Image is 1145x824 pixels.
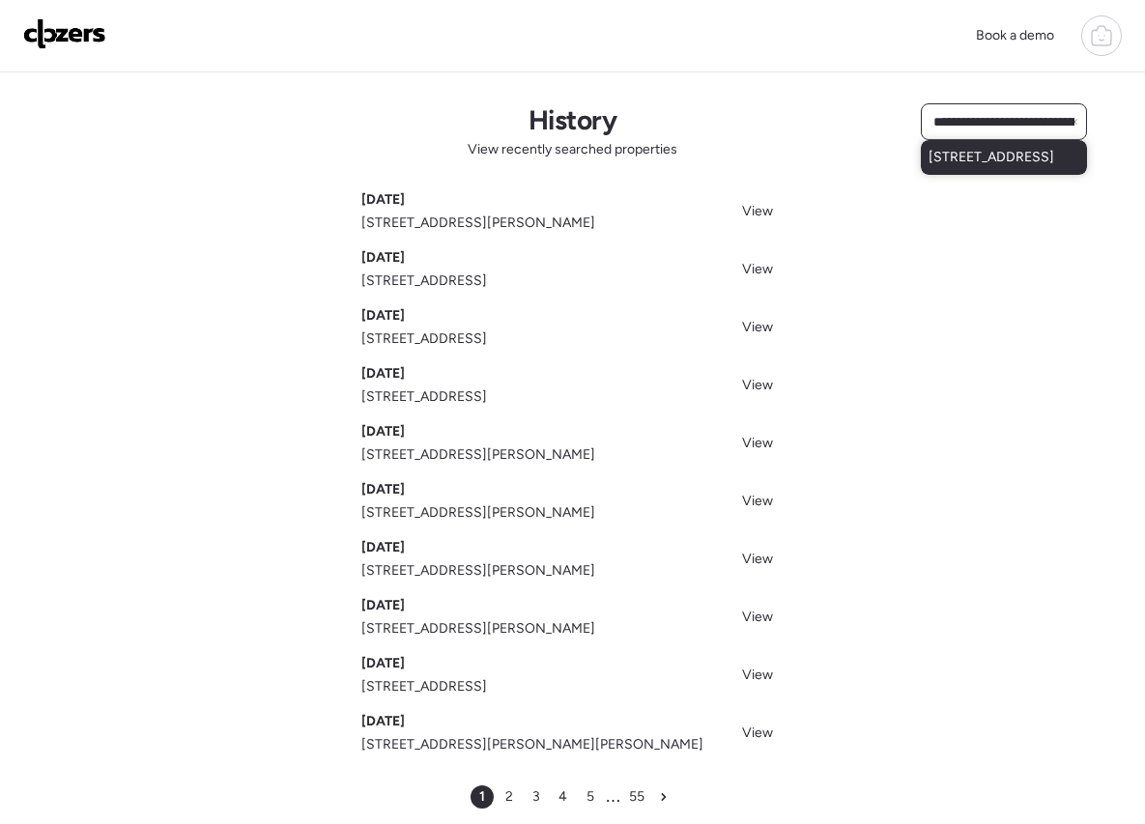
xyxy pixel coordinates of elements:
[468,140,677,159] span: View recently searched properties
[730,660,785,688] a: View
[479,787,485,807] span: 1
[23,18,106,49] img: Logo
[361,190,405,210] span: [DATE]
[529,103,616,136] h1: History
[361,596,405,615] span: [DATE]
[730,544,785,572] a: View
[587,787,594,807] span: 5
[361,561,595,581] span: [STREET_ADDRESS][PERSON_NAME]
[742,609,773,625] span: View
[361,445,595,465] span: [STREET_ADDRESS][PERSON_NAME]
[730,486,785,514] a: View
[361,213,595,233] span: [STREET_ADDRESS][PERSON_NAME]
[361,248,405,268] span: [DATE]
[730,196,785,224] a: View
[361,329,487,349] span: [STREET_ADDRESS]
[361,387,487,407] span: [STREET_ADDRESS]
[730,718,785,746] a: View
[361,619,595,639] span: [STREET_ADDRESS][PERSON_NAME]
[558,787,567,807] span: 4
[361,480,405,499] span: [DATE]
[742,319,773,335] span: View
[505,787,513,807] span: 2
[730,602,785,630] a: View
[361,712,405,731] span: [DATE]
[742,435,773,451] span: View
[361,306,405,326] span: [DATE]
[532,787,540,807] span: 3
[742,377,773,393] span: View
[730,370,785,398] a: View
[742,667,773,683] span: View
[361,538,405,557] span: [DATE]
[361,503,595,523] span: [STREET_ADDRESS][PERSON_NAME]
[742,493,773,509] span: View
[929,148,1054,167] span: [STREET_ADDRESS]
[742,551,773,567] span: View
[730,254,785,282] a: View
[606,788,621,806] span: …
[361,677,487,696] span: [STREET_ADDRESS]
[361,422,405,441] span: [DATE]
[361,364,405,384] span: [DATE]
[742,203,773,219] span: View
[629,787,644,807] span: 55
[361,735,703,754] span: [STREET_ADDRESS][PERSON_NAME][PERSON_NAME]
[976,27,1054,43] span: Book a demo
[730,312,785,340] a: View
[742,261,773,277] span: View
[361,654,405,673] span: [DATE]
[361,271,487,291] span: [STREET_ADDRESS]
[730,428,785,456] a: View
[742,725,773,741] span: View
